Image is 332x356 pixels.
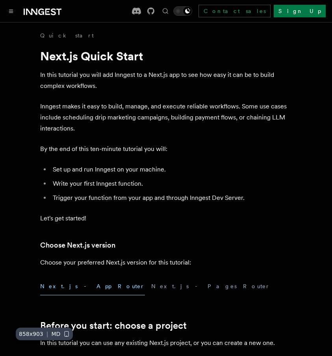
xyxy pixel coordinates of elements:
a: Choose Next.js version [40,240,115,251]
button: Next.js - App Router [40,278,145,295]
p: Let's get started! [40,213,292,224]
a: Quick start [40,32,94,39]
button: Find something... [161,6,170,16]
li: Set up and run Inngest on your machine. [50,164,292,175]
li: Write your first Inngest function. [50,178,292,189]
li: Trigger your function from your app and through Inngest Dev Server. [50,192,292,203]
p: By the end of this ten-minute tutorial you will: [40,144,292,155]
h1: Next.js Quick Start [40,49,292,63]
p: Choose your preferred Next.js version for this tutorial: [40,257,292,268]
p: In this tutorial you will add Inngest to a Next.js app to see how easy it can be to build complex... [40,69,292,91]
button: Next.js - Pages Router [151,278,270,295]
p: Inngest makes it easy to build, manage, and execute reliable workflows. Some use cases include sc... [40,101,292,134]
a: Contact sales [198,5,271,17]
p: In this tutorial you can use any existing Next.js project, or you can create a new one. [40,337,292,349]
a: Before you start: choose a project [40,320,187,331]
button: Toggle dark mode [173,6,192,16]
a: Sign Up [274,5,326,17]
button: Toggle navigation [6,6,16,16]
